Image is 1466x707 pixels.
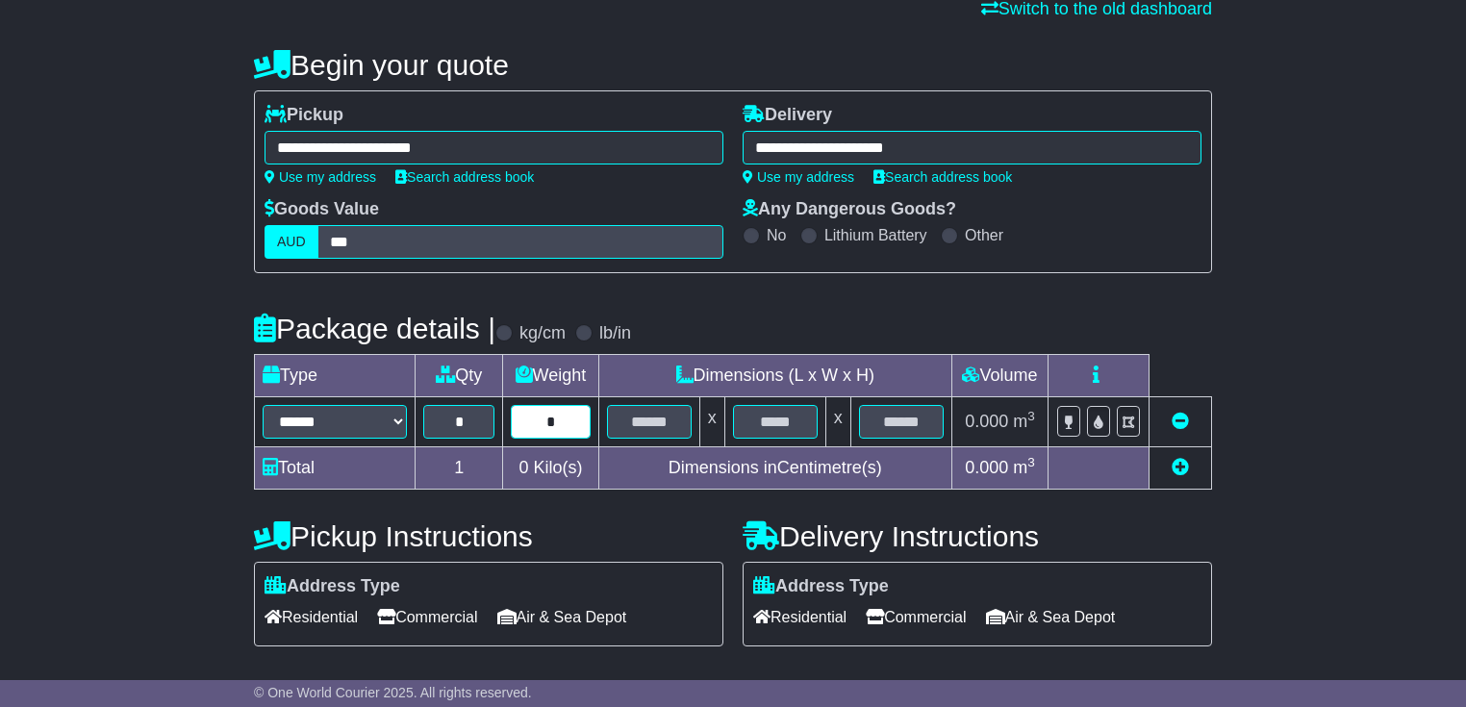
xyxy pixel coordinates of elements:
[753,602,847,632] span: Residential
[254,49,1212,81] h4: Begin your quote
[824,226,927,244] label: Lithium Battery
[255,355,416,397] td: Type
[986,602,1116,632] span: Air & Sea Depot
[825,397,850,447] td: x
[743,169,854,185] a: Use my address
[1172,458,1189,477] a: Add new item
[503,355,598,397] td: Weight
[743,520,1212,552] h4: Delivery Instructions
[255,447,416,490] td: Total
[416,355,503,397] td: Qty
[965,412,1008,431] span: 0.000
[743,105,832,126] label: Delivery
[1027,409,1035,423] sup: 3
[519,323,566,344] label: kg/cm
[265,105,343,126] label: Pickup
[1172,412,1189,431] a: Remove this item
[753,576,889,597] label: Address Type
[377,602,477,632] span: Commercial
[599,323,631,344] label: lb/in
[503,447,598,490] td: Kilo(s)
[767,226,786,244] label: No
[598,355,951,397] td: Dimensions (L x W x H)
[254,520,723,552] h4: Pickup Instructions
[497,602,627,632] span: Air & Sea Depot
[265,576,400,597] label: Address Type
[1013,458,1035,477] span: m
[265,169,376,185] a: Use my address
[951,355,1048,397] td: Volume
[265,602,358,632] span: Residential
[395,169,534,185] a: Search address book
[743,199,956,220] label: Any Dangerous Goods?
[598,447,951,490] td: Dimensions in Centimetre(s)
[965,226,1003,244] label: Other
[866,602,966,632] span: Commercial
[265,225,318,259] label: AUD
[965,458,1008,477] span: 0.000
[254,313,495,344] h4: Package details |
[254,685,532,700] span: © One World Courier 2025. All rights reserved.
[873,169,1012,185] a: Search address book
[265,199,379,220] label: Goods Value
[699,397,724,447] td: x
[1013,412,1035,431] span: m
[416,447,503,490] td: 1
[1027,455,1035,469] sup: 3
[518,458,528,477] span: 0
